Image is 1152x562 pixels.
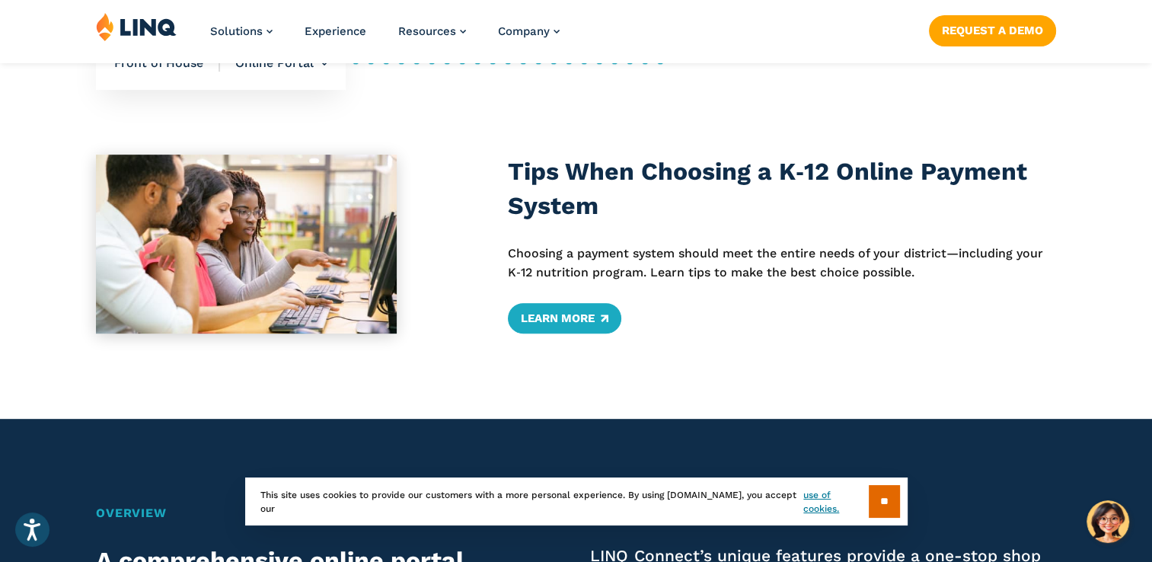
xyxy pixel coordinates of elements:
a: use of cookies. [803,488,868,516]
span: Company [498,24,550,38]
a: Solutions [210,24,273,38]
nav: Button Navigation [929,12,1056,46]
a: Company [498,24,560,38]
h3: Tips When Choosing a K‑12 Online Payment System [508,155,1056,224]
span: Front of House [114,55,220,72]
nav: Primary Navigation [210,12,560,62]
a: Resources [398,24,466,38]
a: Learn More [508,303,621,334]
img: Woman looking at different systems with colleagues [96,155,397,334]
a: Request a Demo [929,15,1056,46]
span: Resources [398,24,456,38]
a: Experience [305,24,366,38]
span: Solutions [210,24,263,38]
div: This site uses cookies to provide our customers with a more personal experience. By using [DOMAIN... [245,477,908,525]
li: Online Portal [220,37,327,90]
img: LINQ | K‑12 Software [96,12,177,41]
p: Choosing a payment system should meet the entire needs of your district—including your K‑12 nutri... [508,244,1056,282]
button: Hello, have a question? Let’s chat. [1087,500,1129,543]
